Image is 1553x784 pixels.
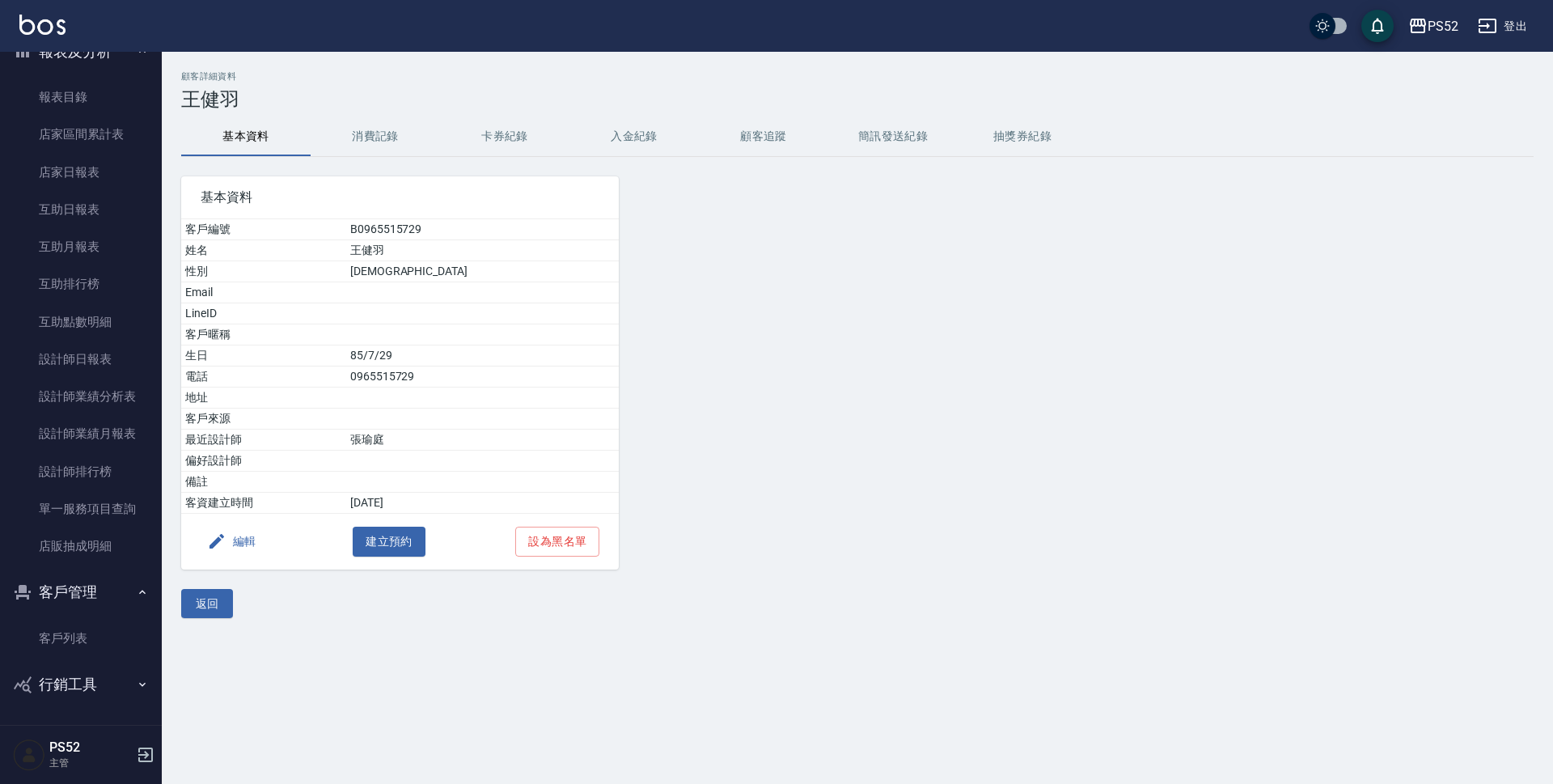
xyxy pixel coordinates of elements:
[6,378,155,415] a: 設計師業績分析表
[181,324,346,345] td: 客戶暱稱
[6,620,155,657] a: 客戶列表
[515,527,599,557] button: 設為黑名單
[181,388,346,409] td: 地址
[181,451,346,472] td: 偏好設計師
[6,303,155,341] a: 互助點數明細
[346,367,619,388] td: 0965515729
[6,453,155,490] a: 設計師排行榜
[181,219,346,240] td: 客戶編號
[828,117,958,156] button: 簡訊發送紀錄
[181,367,346,388] td: 電話
[346,430,619,451] td: 張瑜庭
[181,303,346,324] td: LineID
[699,117,828,156] button: 顧客追蹤
[19,15,66,35] img: Logo
[181,88,1534,111] h3: 王健羽
[6,490,155,528] a: 單一服務項目查詢
[181,493,346,514] td: 客資建立時間
[6,265,155,303] a: 互助排行榜
[346,219,619,240] td: B0965515729
[49,740,132,756] h5: PS52
[6,415,155,452] a: 設計師業績月報表
[346,240,619,261] td: 王健羽
[569,117,699,156] button: 入金紀錄
[181,282,346,303] td: Email
[6,571,155,613] button: 客戶管理
[6,31,155,73] button: 報表及分析
[181,240,346,261] td: 姓名
[1471,11,1534,41] button: 登出
[311,117,440,156] button: 消費記錄
[6,663,155,706] button: 行銷工具
[13,739,45,771] img: Person
[6,341,155,378] a: 設計師日報表
[6,116,155,153] a: 店家區間累計表
[181,472,346,493] td: 備註
[181,430,346,451] td: 最近設計師
[181,409,346,430] td: 客戶來源
[353,527,425,557] button: 建立預約
[181,117,311,156] button: 基本資料
[346,261,619,282] td: [DEMOGRAPHIC_DATA]
[440,117,569,156] button: 卡券紀錄
[6,154,155,191] a: 店家日報表
[49,756,132,770] p: 主管
[181,345,346,367] td: 生日
[958,117,1087,156] button: 抽獎券紀錄
[346,345,619,367] td: 85/7/29
[181,261,346,282] td: 性別
[201,527,263,557] button: 編輯
[346,493,619,514] td: [DATE]
[181,71,1534,82] h2: 顧客詳細資料
[6,528,155,565] a: 店販抽成明細
[181,589,233,619] button: 返回
[6,78,155,116] a: 報表目錄
[6,228,155,265] a: 互助月報表
[201,189,599,206] span: 基本資料
[1361,10,1394,42] button: save
[1428,16,1458,36] div: PS52
[6,191,155,228] a: 互助日報表
[1402,10,1465,43] button: PS52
